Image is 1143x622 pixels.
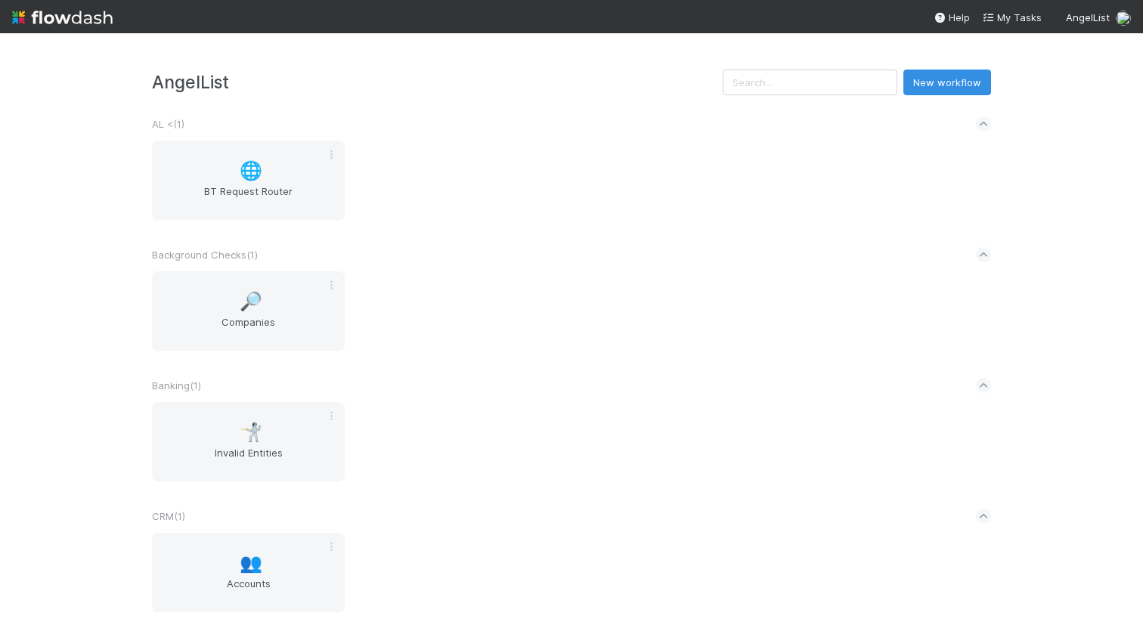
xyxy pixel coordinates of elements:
[152,533,345,612] a: 👥Accounts
[152,249,258,261] span: Background Checks ( 1 )
[158,576,339,606] span: Accounts
[240,553,262,573] span: 👥
[12,5,113,30] img: logo-inverted-e16ddd16eac7371096b0.svg
[152,379,201,391] span: Banking ( 1 )
[1066,11,1110,23] span: AngelList
[723,70,897,95] input: Search...
[152,271,345,351] a: 🔎Companies
[158,184,339,214] span: BT Request Router
[152,72,723,92] h3: AngelList
[240,161,262,181] span: 🌐
[240,292,262,311] span: 🔎
[152,118,184,130] span: AL < ( 1 )
[152,510,185,522] span: CRM ( 1 )
[158,445,339,475] span: Invalid Entities
[158,314,339,345] span: Companies
[152,402,345,481] a: 🤺Invalid Entities
[152,141,345,220] a: 🌐BT Request Router
[982,11,1042,23] span: My Tasks
[240,422,262,442] span: 🤺
[903,70,991,95] button: New workflow
[982,10,1042,25] a: My Tasks
[1116,11,1131,26] img: avatar_2c958fe4-7690-4b4d-a881-c5dfc7d29e13.png
[934,10,970,25] div: Help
